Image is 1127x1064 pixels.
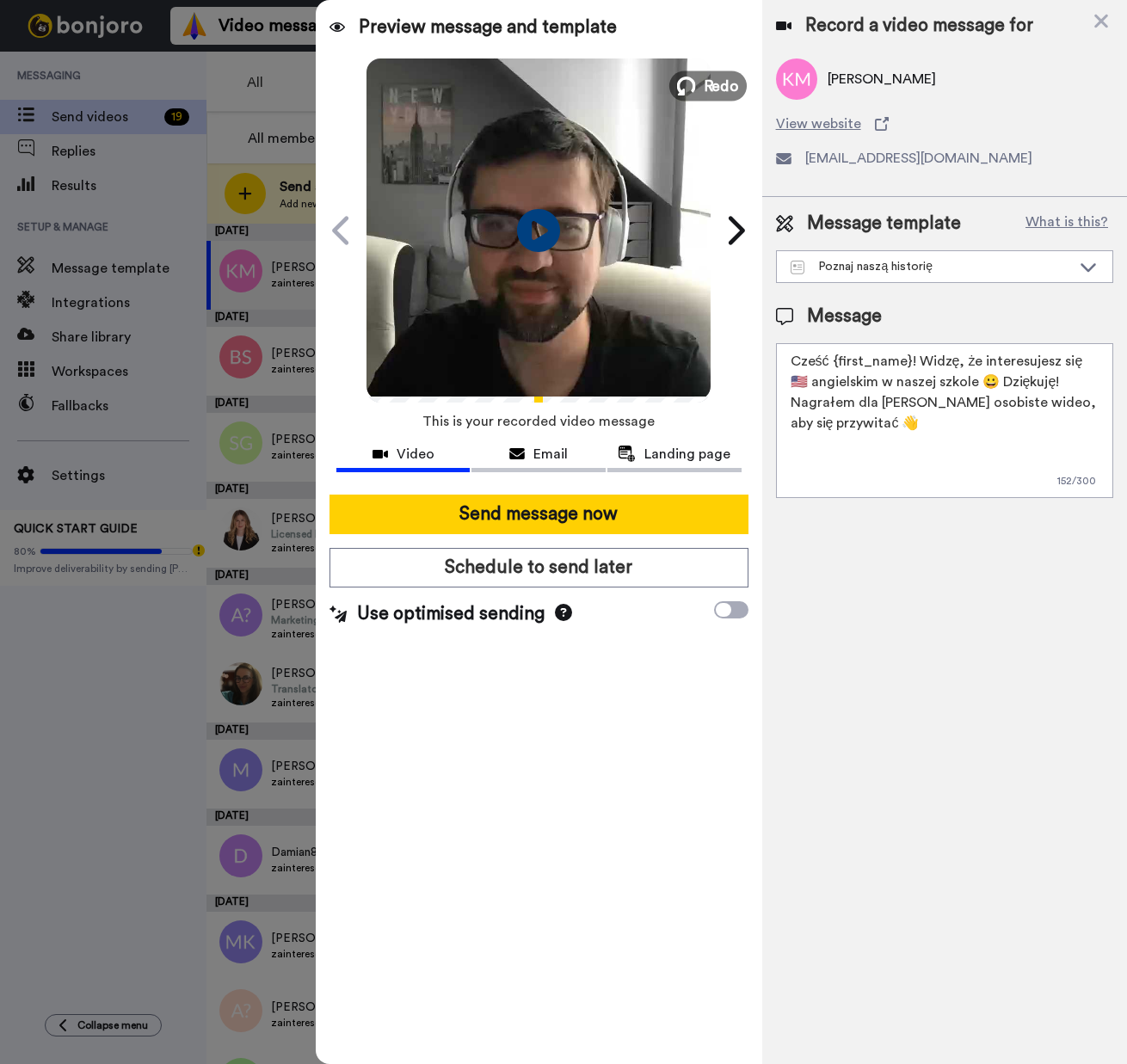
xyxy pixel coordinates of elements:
[776,114,861,134] span: View website
[791,258,1071,275] div: Poznaj naszą historię
[776,343,1113,498] textarea: Cześć {first_name}! Widzę, że interesujesz się 🇺🇸 angielskim w naszej szkole 😀 Dziękuję! Nagrałem...
[805,148,1032,169] span: [EMAIL_ADDRESS][DOMAIN_NAME]
[807,211,961,237] span: Message template
[791,261,805,274] img: Message-temps.svg
[422,403,655,440] span: This is your recorded video message
[329,495,748,534] button: Send message now
[1020,211,1113,237] button: What is this?
[329,548,748,587] button: Schedule to send later
[533,444,568,464] span: Email
[776,114,1113,134] a: View website
[397,444,434,464] span: Video
[644,444,730,464] span: Landing page
[807,304,882,329] span: Message
[357,601,545,627] span: Use optimised sending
